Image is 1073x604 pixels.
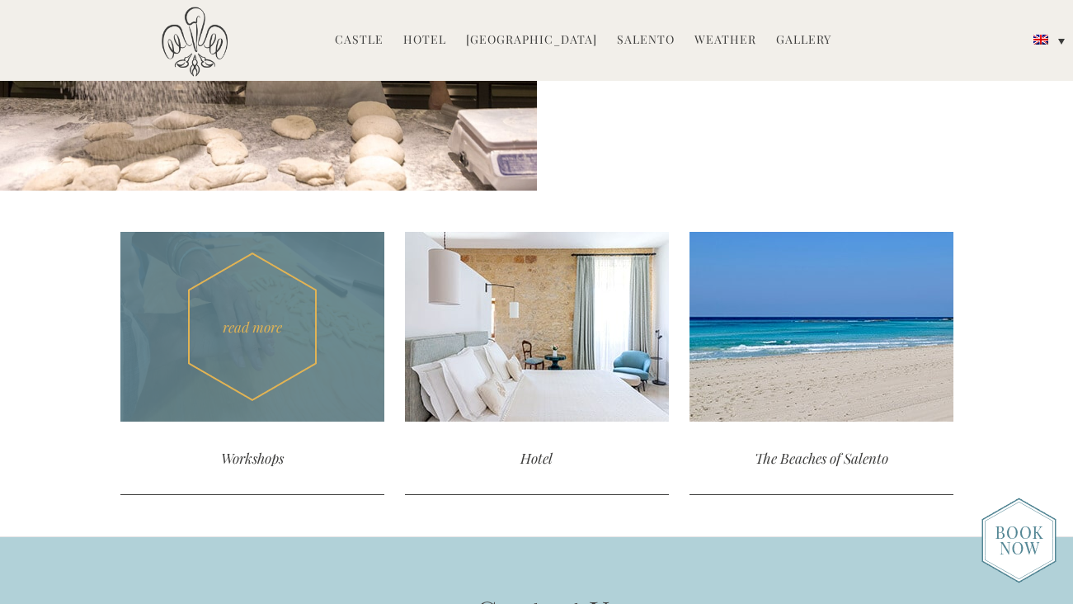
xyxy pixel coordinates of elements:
[120,232,384,495] a: read more Workshops
[466,31,597,50] a: [GEOGRAPHIC_DATA]
[120,232,384,422] div: read more
[617,31,675,50] a: Salento
[981,498,1057,583] img: new-booknow.png
[162,7,228,77] img: Castello di Ugento
[694,31,756,50] a: Weather
[776,31,831,50] a: Gallery
[120,422,384,495] div: Workshops
[405,232,669,495] a: Hotel
[335,31,384,50] a: Castle
[403,31,446,50] a: Hotel
[1033,35,1048,45] img: English
[689,422,953,495] div: The Beaches of Salento
[405,422,669,495] div: Hotel
[689,232,953,495] a: The Beaches of Salento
